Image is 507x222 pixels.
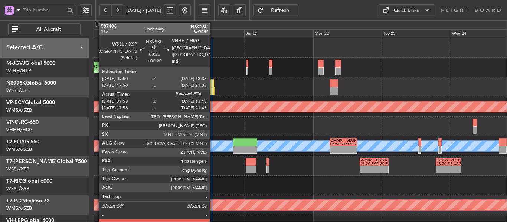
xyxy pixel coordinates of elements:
a: WMSA/SZB [6,146,32,153]
span: VP-BCY [6,100,25,105]
div: Sat 20 [176,29,244,38]
span: T7-ELLY [6,139,25,145]
span: N8998K [6,80,26,86]
input: Trip Number [23,4,65,16]
span: [DATE] - [DATE] [126,7,161,14]
div: - [360,170,374,173]
div: Tue 23 [382,29,451,38]
div: 05:50 Z [330,142,343,146]
div: Mon 22 [313,29,382,38]
span: T7-[PERSON_NAME] [6,159,57,164]
div: EGGW [374,158,388,162]
a: T7-PJ29Falcon 7X [6,198,50,203]
div: Sun 21 [244,29,313,38]
div: VOMM [360,158,374,162]
a: WSSL/XSP [6,166,29,172]
div: [DATE] [95,22,108,28]
div: 03:35 Z [448,162,460,166]
a: WIHH/HLP [6,67,31,74]
span: VP-CJR [6,120,24,125]
div: 02:20 Z [374,162,388,166]
span: Refresh [265,8,295,13]
div: 15:20 Z [343,142,356,146]
div: 16:20 Z [360,162,374,166]
span: T7-PJ29 [6,198,26,203]
div: - [448,170,460,173]
div: EGGW [436,158,448,162]
span: All Aircraft [20,27,78,32]
a: M-JGVJGlobal 5000 [6,61,55,66]
div: Fri 19 [107,29,175,38]
div: GMMX [330,139,343,142]
button: Refresh [253,4,298,16]
div: Quick Links [394,7,419,14]
a: WSSL/XSP [6,87,29,94]
div: - [374,170,388,173]
a: T7-RICGlobal 6000 [6,179,52,184]
div: SBGR [343,139,356,142]
span: T7-RIC [6,179,22,184]
a: T7-ELLYG-550 [6,139,39,145]
span: M-JGVJ [6,61,25,66]
div: AOG Maint [GEOGRAPHIC_DATA] (Seletar) [186,160,268,171]
a: VP-CJRG-650 [6,120,39,125]
button: Quick Links [379,4,434,16]
div: VOTP [448,158,460,162]
div: - [330,150,343,154]
a: WMSA/SZB [6,107,32,113]
div: 18:50 Z [436,162,448,166]
div: - [343,150,356,154]
a: T7-[PERSON_NAME]Global 7500 [6,159,87,164]
a: VP-BCYGlobal 5000 [6,100,55,105]
button: All Aircraft [8,23,81,35]
a: VHHH/HKG [6,126,33,133]
a: N8998KGlobal 6000 [6,80,56,86]
a: WMSA/SZB [6,205,32,212]
div: - [436,170,448,173]
a: WSSL/XSP [6,185,29,192]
